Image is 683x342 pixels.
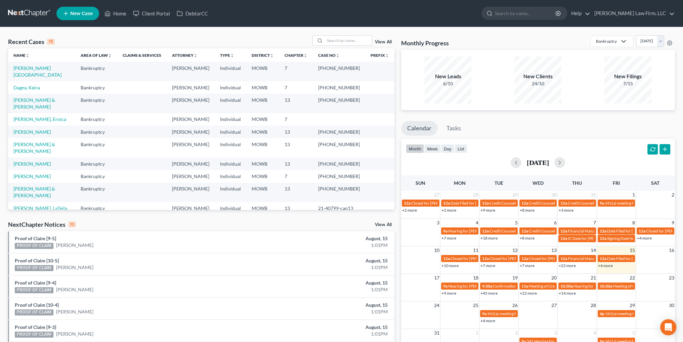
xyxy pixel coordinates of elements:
[75,158,117,170] td: Bankruptcy
[480,208,495,213] a: +9 more
[13,186,55,198] a: [PERSON_NAME] & [PERSON_NAME]
[406,144,424,153] button: month
[520,291,537,296] a: +22 more
[75,62,117,81] td: Bankruptcy
[252,53,274,58] a: Districtunfold_more
[15,287,53,293] div: PROOF OF CLAIM
[514,219,518,227] span: 5
[568,236,619,241] span: IC Date for [PERSON_NAME]
[559,208,573,213] a: +3 more
[637,236,652,241] a: +4 more
[593,219,597,227] span: 7
[529,201,599,206] span: Credit Counseling for [PERSON_NAME]
[529,228,599,233] span: Credit Counseling for [PERSON_NAME]
[313,158,365,170] td: [PHONE_NUMBER]
[13,141,55,154] a: [PERSON_NAME] & [PERSON_NAME]
[230,54,234,58] i: unfold_more
[514,80,561,87] div: 24/10
[443,284,447,289] span: 9a
[318,53,340,58] a: Case Nounfold_more
[520,208,535,213] a: +8 more
[560,201,567,206] span: 12a
[270,54,274,58] i: unfold_more
[448,228,501,233] span: Hearing for [PERSON_NAME]
[600,236,606,241] span: 12a
[101,7,130,19] a: Home
[167,94,215,113] td: [PERSON_NAME]
[495,7,556,19] input: Search by name...
[279,183,313,202] td: 13
[325,36,372,45] input: Search by name...
[215,62,246,81] td: Individual
[551,301,557,309] span: 27
[313,94,365,113] td: [PHONE_NUMBER]
[443,256,450,261] span: 12a
[440,121,467,136] a: Tasks
[108,54,112,58] i: unfold_more
[402,208,417,213] a: +2 more
[336,54,340,58] i: unfold_more
[268,242,388,249] div: 1:01PM
[268,264,388,271] div: 1:01PM
[385,54,389,58] i: unfold_more
[279,158,313,170] td: 13
[13,205,67,211] a: [PERSON_NAME], LaTeila
[560,228,567,233] span: 12a
[559,291,576,296] a: +14 more
[441,208,456,213] a: +2 more
[8,38,55,46] div: Recent Cases
[246,62,279,81] td: MOWB
[514,329,518,337] span: 2
[56,264,93,271] a: [PERSON_NAME]
[551,191,557,199] span: 30
[433,191,440,199] span: 27
[568,201,638,206] span: Credit Counseling for [PERSON_NAME]
[487,311,552,316] span: 341(a) meeting for [PERSON_NAME]
[568,228,646,233] span: Financial Management for [PERSON_NAME]
[215,170,246,182] td: Individual
[512,246,518,254] span: 12
[167,138,215,157] td: [PERSON_NAME]
[26,54,30,58] i: unfold_more
[246,158,279,170] td: MOWB
[600,201,604,206] span: 9a
[279,170,313,182] td: 7
[167,183,215,202] td: [PERSON_NAME]
[13,116,66,122] a: [PERSON_NAME], Eroica
[433,274,440,282] span: 17
[15,309,53,315] div: PROOF OF CLAIM
[480,318,495,323] a: +4 more
[81,53,112,58] a: Area of Lawunfold_more
[553,329,557,337] span: 3
[215,81,246,94] td: Individual
[455,144,467,153] button: list
[632,219,636,227] span: 8
[573,284,631,289] span: Hearing for Priority Logistics Inc.
[411,201,497,206] span: Closed for [PERSON_NAME] & [PERSON_NAME]
[472,191,479,199] span: 28
[56,331,93,337] a: [PERSON_NAME]
[521,256,528,261] span: 12a
[596,38,617,44] div: Bankruptcy
[173,7,211,19] a: DebtorCC
[313,202,365,214] td: 21-40799-can13
[480,291,498,296] a: +45 more
[441,291,456,296] a: +9 more
[375,222,392,227] a: View All
[512,274,518,282] span: 19
[56,308,93,315] a: [PERSON_NAME]
[590,246,597,254] span: 14
[454,180,466,186] span: Mon
[472,246,479,254] span: 11
[13,161,51,167] a: [PERSON_NAME]
[441,236,456,241] a: +7 more
[75,113,117,126] td: Bankruptcy
[629,301,636,309] span: 29
[303,54,307,58] i: unfold_more
[268,280,388,286] div: August, 15
[371,53,389,58] a: Prefixunfold_more
[600,256,606,261] span: 12a
[441,263,459,268] a: +10 more
[13,85,40,90] a: Dagny, Keira
[13,173,51,179] a: [PERSON_NAME]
